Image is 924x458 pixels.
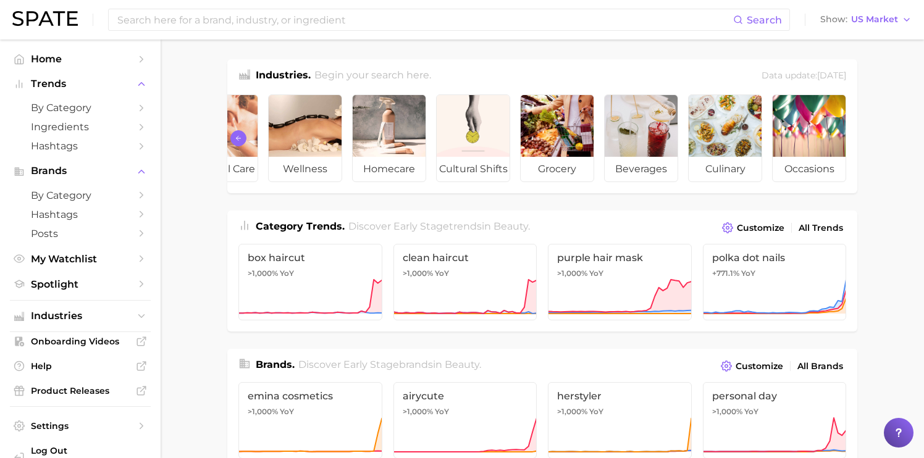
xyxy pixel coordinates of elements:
span: beauty [493,220,528,232]
span: homecare [353,157,426,181]
button: Trends [10,75,151,93]
span: Ingredients [31,121,130,133]
span: Log Out [31,445,141,456]
span: YoY [435,407,449,417]
a: Hashtags [10,136,151,156]
a: Hashtags [10,205,151,224]
a: homecare [352,94,426,182]
span: grocery [521,157,594,181]
input: Search here for a brand, industry, or ingredient [116,9,733,30]
span: Help [31,360,130,372]
a: Ingredients [10,117,151,136]
a: cultural shifts [436,94,510,182]
a: by Category [10,98,151,117]
span: Product Releases [31,385,130,396]
button: Industries [10,307,151,325]
span: >1,000% [712,407,742,416]
span: YoY [280,407,294,417]
span: herstyler [557,390,682,402]
span: US Market [851,16,898,23]
span: purple hair mask [557,252,682,264]
span: Show [820,16,847,23]
a: purple hair mask>1,000% YoY [548,244,692,320]
span: >1,000% [557,407,587,416]
div: Data update: [DATE] [762,68,846,85]
span: All Brands [797,361,843,372]
a: Onboarding Videos [10,332,151,351]
span: +771.1% [712,269,739,278]
span: airycute [403,390,528,402]
a: All Trends [796,220,846,236]
span: Industries [31,310,130,322]
span: beverages [605,157,678,181]
span: personal day [712,390,838,402]
a: Home [10,49,151,69]
span: emina cosmetics [248,390,373,402]
span: cultural shifts [437,157,510,181]
span: Settings [31,420,130,431]
span: Brands . [256,359,295,370]
span: Customize [736,361,783,372]
span: box haircut [248,252,373,264]
button: Customize [719,219,787,236]
span: Spotlight [31,278,130,290]
span: YoY [744,407,758,417]
button: ShowUS Market [817,12,915,28]
span: Home [31,53,130,65]
a: wellness [268,94,342,182]
a: by Category [10,186,151,205]
span: >1,000% [248,407,278,416]
a: All Brands [794,358,846,375]
span: Discover Early Stage trends in . [348,220,530,232]
span: Customize [737,223,784,233]
a: culinary [688,94,762,182]
span: Brands [31,165,130,177]
span: All Trends [799,223,843,233]
a: grocery [520,94,594,182]
span: Discover Early Stage brands in . [298,359,481,370]
span: Category Trends . [256,220,345,232]
span: >1,000% [403,407,433,416]
a: clean haircut>1,000% YoY [393,244,537,320]
span: wellness [269,157,342,181]
span: by Category [31,102,130,114]
span: occasions [773,157,846,181]
span: Trends [31,78,130,90]
span: >1,000% [403,269,433,278]
span: Hashtags [31,209,130,220]
a: My Watchlist [10,249,151,269]
span: YoY [435,269,449,278]
span: clean haircut [403,252,528,264]
a: polka dot nails+771.1% YoY [703,244,847,320]
a: Spotlight [10,275,151,294]
a: Posts [10,224,151,243]
button: Customize [718,357,786,375]
span: My Watchlist [31,253,130,265]
button: Scroll Left [230,130,246,146]
span: >1,000% [557,269,587,278]
a: Help [10,357,151,375]
span: >1,000% [248,269,278,278]
a: beverages [604,94,678,182]
a: Settings [10,417,151,435]
span: polka dot nails [712,252,838,264]
span: beauty [445,359,479,370]
span: Hashtags [31,140,130,152]
span: YoY [589,269,603,278]
h1: Industries. [256,68,311,85]
span: Posts [31,228,130,239]
span: Search [747,14,782,26]
span: YoY [280,269,294,278]
span: YoY [589,407,603,417]
h2: Begin your search here. [314,68,431,85]
span: by Category [31,189,130,201]
span: Onboarding Videos [31,336,130,347]
span: YoY [741,269,755,278]
img: SPATE [12,11,78,26]
span: culinary [689,157,762,181]
a: occasions [772,94,846,182]
a: box haircut>1,000% YoY [238,244,382,320]
button: Brands [10,162,151,180]
a: Product Releases [10,381,151,400]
